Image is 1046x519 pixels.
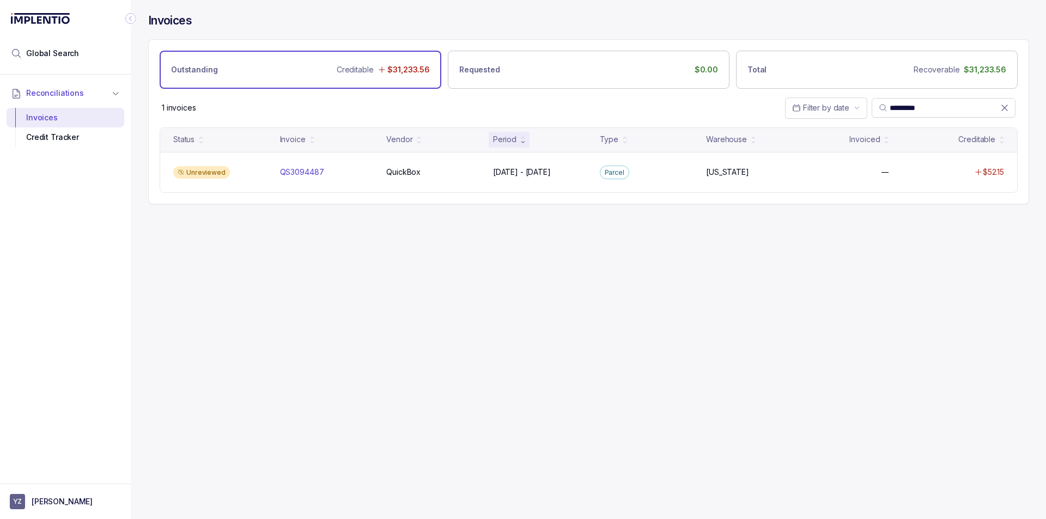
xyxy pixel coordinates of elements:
[785,97,867,118] button: Date Range Picker
[958,134,995,145] div: Creditable
[15,127,115,147] div: Credit Tracker
[747,64,767,75] p: Total
[162,102,196,113] p: 1 invoices
[7,106,124,150] div: Reconciliations
[173,166,230,179] div: Unreviewed
[15,108,115,127] div: Invoices
[914,64,959,75] p: Recoverable
[849,134,880,145] div: Invoiced
[386,167,421,178] p: QuickBox
[26,88,84,99] span: Reconciliations
[881,167,889,178] p: —
[387,64,430,75] p: $31,233.56
[10,494,121,509] button: User initials[PERSON_NAME]
[162,102,196,113] div: Remaining page entries
[124,12,137,25] div: Collapse Icon
[792,102,849,113] search: Date Range Picker
[600,134,618,145] div: Type
[148,13,192,28] h4: Invoices
[803,103,849,112] span: Filter by date
[280,134,306,145] div: Invoice
[706,134,747,145] div: Warehouse
[964,64,1006,75] p: $31,233.56
[7,81,124,105] button: Reconciliations
[386,134,412,145] div: Vendor
[605,167,624,178] p: Parcel
[337,64,374,75] p: Creditable
[695,64,718,75] p: $0.00
[459,64,500,75] p: Requested
[10,494,25,509] span: User initials
[171,64,217,75] p: Outstanding
[706,167,749,178] p: [US_STATE]
[280,167,324,178] p: QS3094487
[983,167,1004,178] p: $52.15
[173,134,194,145] div: Status
[26,48,79,59] span: Global Search
[493,167,551,178] p: [DATE] - [DATE]
[32,496,93,507] p: [PERSON_NAME]
[493,134,516,145] div: Period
